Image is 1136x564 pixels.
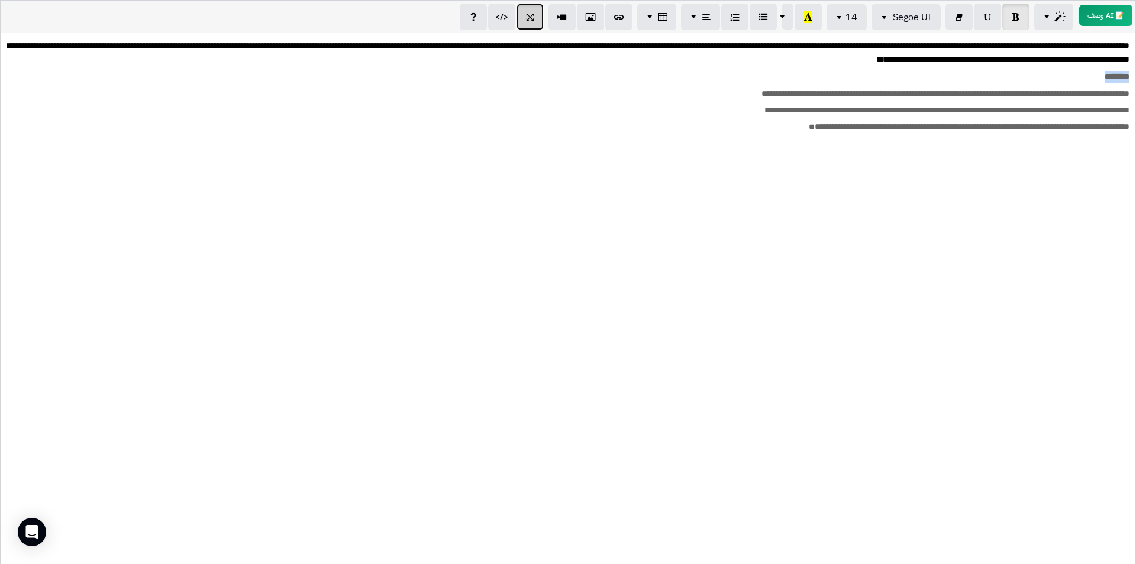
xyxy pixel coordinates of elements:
button: 14 [827,4,867,30]
div: Open Intercom Messenger [18,518,46,546]
span: Segoe UI [893,10,931,24]
button: Segoe UI [872,4,941,30]
button: 📝 AI وصف [1079,5,1132,26]
span: 14 [845,10,857,24]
